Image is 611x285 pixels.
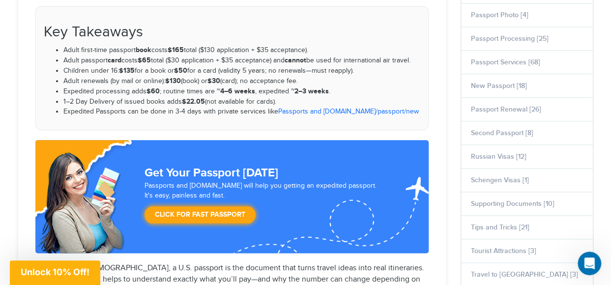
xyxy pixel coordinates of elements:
[141,181,386,228] div: Passports and [DOMAIN_NAME] will help you getting an expedited passport. It's easy, painless and ...
[207,77,220,85] strong: $30
[63,56,420,66] li: Adult passport costs total ($30 application + $35 acceptance) and be used for international air t...
[471,152,526,161] a: Russian Visas [12]
[145,206,256,224] a: Click for Fast Passport
[10,260,100,285] div: Unlock 10% Off!
[578,252,601,275] iframe: Intercom live chat
[220,87,255,95] strong: 4–6 weeks
[146,87,160,95] strong: $60
[471,176,529,184] a: Schengen Visas [1]
[136,46,151,54] strong: book
[471,247,536,255] a: Tourist Attractions [3]
[471,82,527,90] a: New Passport [18]
[168,46,184,54] strong: $165
[294,87,329,95] strong: 2–3 weeks
[471,34,549,43] a: Passport Processing [25]
[471,58,540,66] a: Passport Services [68]
[63,86,420,97] li: Expedited processing adds ; routine times are ~ , expedited ~ .
[44,24,420,40] h2: Key Takeaways
[63,45,420,56] li: Adult first-time passport costs total ($130 application + $35 acceptance).
[471,199,554,208] a: Supporting Documents [10]
[63,76,420,86] li: Adult renewals (by mail or online): (book) or (card); no acceptance fee.
[182,97,205,106] strong: $22.05
[471,270,578,279] a: Travel to [GEOGRAPHIC_DATA] [3]
[285,56,306,64] strong: cannot
[471,129,533,137] a: Second Passport [8]
[471,11,528,19] a: Passport Photo [4]
[108,56,121,64] strong: card
[165,77,181,85] strong: $130
[119,66,135,75] strong: $135
[63,97,420,107] li: 1–2 Day Delivery of issued books adds (not available for cards).
[145,166,278,180] strong: Get Your Passport [DATE]
[471,105,541,114] a: Passport Renewal [26]
[376,108,419,115] a: /passport/new
[35,6,429,130] section: Key takeaways
[63,66,420,76] li: Children under 16: for a book or for a card (validity 5 years; no renewals—must reapply).
[174,66,187,75] strong: $50
[278,108,376,115] a: Passports and [DOMAIN_NAME]
[138,56,151,64] strong: $65
[21,267,89,277] span: Unlock 10% Off!
[63,107,420,117] li: Expedited Passports can be done in 3-4 days with private services like
[471,223,529,231] a: Tips and Tricks [21]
